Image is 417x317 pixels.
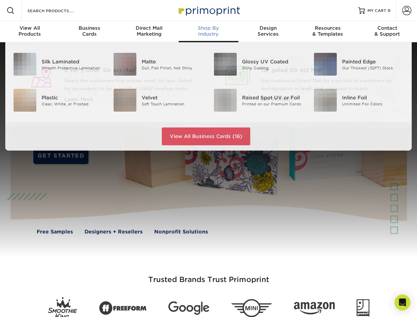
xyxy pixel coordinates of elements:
div: & Support [358,25,417,37]
a: Targeted Direct Mail [261,66,393,74]
sup: ® [135,66,137,71]
a: Contact& Support [358,21,417,42]
img: Amazon [294,302,335,315]
iframe: Google Customer Reviews [2,297,56,315]
span: 0 [388,8,391,13]
span: MY CART [367,8,386,14]
h3: Trusted Brands Trust Primoprint [16,260,402,292]
div: Marketing [119,25,179,37]
span: Design [238,25,298,31]
div: Industry [179,25,238,37]
a: Get Started [261,97,295,102]
div: & Templates [298,25,357,37]
p: Reach the customers that matter most, for less. Select by zip code(s) or by a certified USPS® mai... [64,77,197,93]
img: Goodwill [357,299,369,317]
a: Every Door Direct Mail® [64,66,197,74]
img: Primoprint [176,3,242,18]
a: Direct MailMarketing [119,21,179,42]
span: Contact [358,25,417,31]
img: Google [168,301,209,315]
div: Cards [59,25,119,37]
a: View All Business Cards (16) [162,127,250,145]
input: SEARCH PRODUCTS..... [27,7,91,15]
div: Services [238,25,298,37]
p: Use traditional Direct Mail for your lists of customers by demographic or leads that you want to ... [261,77,393,93]
span: Direct Mail [119,25,179,31]
span: Get Started [261,96,290,102]
a: BusinessCards [59,21,119,42]
a: DesignServices [238,21,298,42]
span: Business [59,25,119,31]
span: Learn More [64,96,93,102]
div: Open Intercom Messenger [395,295,410,310]
span: Shop By [179,25,238,31]
a: Shop ByIndustry [179,21,238,42]
span: Every Door Direct Mail [64,66,197,74]
a: Learn More [64,97,101,102]
a: Resources& Templates [298,21,357,42]
span: Resources [298,25,357,31]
